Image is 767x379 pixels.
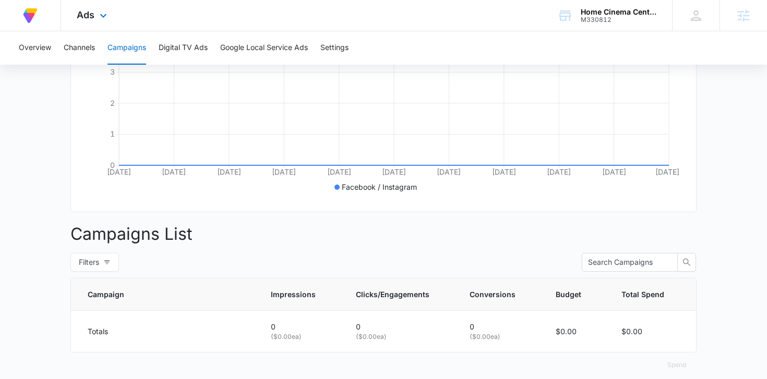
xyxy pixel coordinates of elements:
[17,17,25,25] img: logo_orange.svg
[609,311,696,352] td: $0.00
[556,289,581,300] span: Budget
[29,17,51,25] div: v 4.0.25
[110,67,115,76] tspan: 3
[17,27,25,35] img: website_grey.svg
[107,31,146,65] button: Campaigns
[470,332,531,341] p: ( $0.00 ea)
[40,62,93,68] div: Domain Overview
[88,289,231,300] span: Campaign
[115,62,176,68] div: Keywords by Traffic
[678,258,696,266] span: search
[77,9,94,20] span: Ads
[492,167,516,176] tspan: [DATE]
[588,256,663,268] input: Search Campaigns
[547,167,571,176] tspan: [DATE]
[79,256,99,268] span: Filters
[107,167,131,176] tspan: [DATE]
[104,60,112,69] img: tab_keywords_by_traffic_grey.svg
[382,167,406,176] tspan: [DATE]
[28,60,37,69] img: tab_domain_overview_orange.svg
[655,167,679,176] tspan: [DATE]
[581,16,657,23] div: account id
[272,167,296,176] tspan: [DATE]
[217,167,241,176] tspan: [DATE]
[162,167,186,176] tspan: [DATE]
[21,6,40,25] img: Volusion
[88,326,246,337] div: Totals
[110,161,115,169] tspan: 0
[621,289,664,300] span: Total Spend
[356,332,445,341] p: ( $0.00 ea)
[556,326,596,337] p: $0.00
[327,167,351,176] tspan: [DATE]
[581,8,657,16] div: account name
[602,167,626,176] tspan: [DATE]
[70,222,697,247] p: Campaigns List
[356,321,445,332] p: 0
[220,31,308,65] button: Google Local Service Ads
[271,321,331,332] p: 0
[110,99,115,107] tspan: 2
[64,31,95,65] button: Channels
[159,31,208,65] button: Digital TV Ads
[677,253,696,272] button: search
[437,167,461,176] tspan: [DATE]
[27,27,115,35] div: Domain: [DOMAIN_NAME]
[320,31,349,65] button: Settings
[70,253,119,272] button: Filters
[470,321,531,332] p: 0
[470,289,516,300] span: Conversions
[356,289,429,300] span: Clicks/Engagements
[342,181,417,192] p: Facebook / Instagram
[657,352,697,377] button: Spend
[271,332,331,341] p: ( $0.00 ea)
[110,129,115,138] tspan: 1
[19,31,51,65] button: Overview
[271,289,316,300] span: Impressions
